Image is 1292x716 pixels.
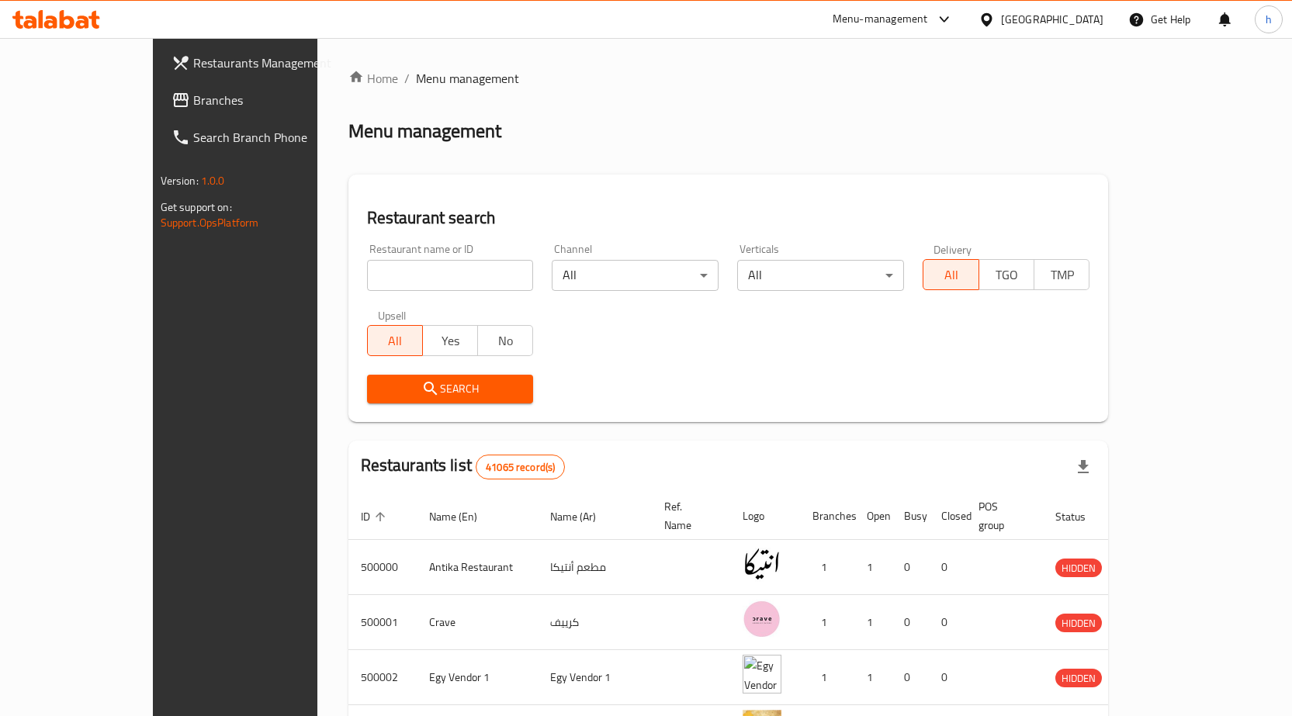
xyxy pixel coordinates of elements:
[1055,669,1102,687] div: HIDDEN
[161,213,259,233] a: Support.OpsPlatform
[930,264,972,286] span: All
[429,507,497,526] span: Name (En)
[550,507,616,526] span: Name (Ar)
[367,325,423,356] button: All
[348,69,398,88] a: Home
[417,650,538,705] td: Egy Vendor 1
[367,260,534,291] input: Search for restaurant name or ID..
[201,171,225,191] span: 1.0.0
[348,595,417,650] td: 500001
[476,455,565,479] div: Total records count
[800,493,854,540] th: Branches
[985,264,1028,286] span: TGO
[1055,559,1102,577] div: HIDDEN
[800,650,854,705] td: 1
[159,81,369,119] a: Branches
[743,545,781,583] img: Antika Restaurant
[538,540,652,595] td: مطعم أنتيكا
[1266,11,1272,28] span: h
[1034,259,1089,290] button: TMP
[979,259,1034,290] button: TGO
[933,244,972,254] label: Delivery
[422,325,478,356] button: Yes
[929,493,966,540] th: Closed
[378,310,407,320] label: Upsell
[854,493,892,540] th: Open
[429,330,472,352] span: Yes
[484,330,527,352] span: No
[743,600,781,638] img: Crave
[161,197,232,217] span: Get support on:
[854,595,892,650] td: 1
[367,375,534,403] button: Search
[737,260,904,291] div: All
[1055,669,1102,687] span: HIDDEN
[730,493,800,540] th: Logo
[417,540,538,595] td: Antika Restaurant
[1065,448,1102,486] div: Export file
[854,540,892,595] td: 1
[892,650,929,705] td: 0
[538,595,652,650] td: كرييف
[348,119,501,144] h2: Menu management
[552,260,719,291] div: All
[193,128,356,147] span: Search Branch Phone
[404,69,410,88] li: /
[417,595,538,650] td: Crave
[348,540,417,595] td: 500000
[833,10,928,29] div: Menu-management
[800,540,854,595] td: 1
[664,497,712,534] span: Ref. Name
[929,540,966,595] td: 0
[1041,264,1083,286] span: TMP
[159,119,369,156] a: Search Branch Phone
[1055,614,1102,632] div: HIDDEN
[538,650,652,705] td: Egy Vendor 1
[1055,559,1102,577] span: HIDDEN
[743,655,781,694] img: Egy Vendor 1
[159,44,369,81] a: Restaurants Management
[193,54,356,72] span: Restaurants Management
[361,454,566,479] h2: Restaurants list
[367,206,1090,230] h2: Restaurant search
[892,595,929,650] td: 0
[477,325,533,356] button: No
[161,171,199,191] span: Version:
[1055,614,1102,632] span: HIDDEN
[379,379,521,399] span: Search
[361,507,390,526] span: ID
[892,493,929,540] th: Busy
[374,330,417,352] span: All
[1001,11,1103,28] div: [GEOGRAPHIC_DATA]
[929,595,966,650] td: 0
[929,650,966,705] td: 0
[1055,507,1106,526] span: Status
[416,69,519,88] span: Menu management
[800,595,854,650] td: 1
[348,650,417,705] td: 500002
[854,650,892,705] td: 1
[979,497,1024,534] span: POS group
[193,91,356,109] span: Branches
[476,460,564,475] span: 41065 record(s)
[892,540,929,595] td: 0
[923,259,979,290] button: All
[348,69,1109,88] nav: breadcrumb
